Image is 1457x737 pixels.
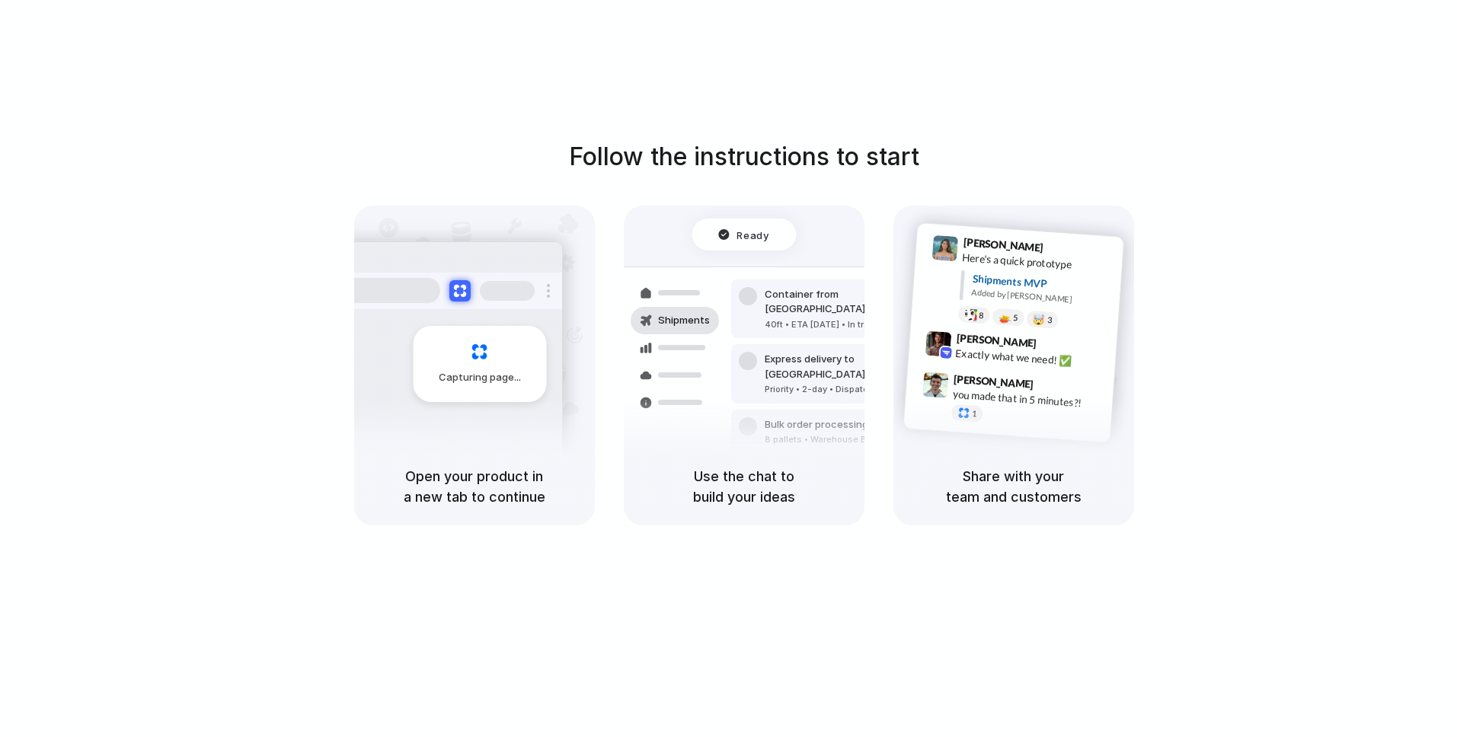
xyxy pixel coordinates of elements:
[952,386,1104,412] div: you made that in 5 minutes?!
[953,370,1034,392] span: [PERSON_NAME]
[978,311,983,319] span: 8
[1038,378,1069,396] span: 9:47 AM
[765,433,906,446] div: 8 pallets • Warehouse B • Packed
[912,466,1116,507] h5: Share with your team and customers
[439,370,523,385] span: Capturing page
[765,287,929,317] div: Container from [GEOGRAPHIC_DATA]
[963,234,1043,256] span: [PERSON_NAME]
[1040,337,1072,355] span: 9:42 AM
[765,383,929,396] div: Priority • 2-day • Dispatched
[1012,313,1018,321] span: 5
[765,318,929,331] div: 40ft • ETA [DATE] • In transit
[1047,241,1078,259] span: 9:41 AM
[765,352,929,381] div: Express delivery to [GEOGRAPHIC_DATA]
[961,249,1114,275] div: Here's a quick prototype
[765,417,906,432] div: Bulk order processing
[736,227,768,242] span: Ready
[569,139,919,175] h1: Follow the instructions to start
[972,270,1113,295] div: Shipments MVP
[372,466,577,507] h5: Open your product in a new tab to continue
[971,286,1111,308] div: Added by [PERSON_NAME]
[642,466,846,507] h5: Use the chat to build your ideas
[971,409,976,417] span: 1
[1046,315,1052,324] span: 3
[955,345,1107,371] div: Exactly what we need! ✅
[956,329,1037,351] span: [PERSON_NAME]
[1032,314,1045,325] div: 🤯
[658,313,710,328] span: Shipments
